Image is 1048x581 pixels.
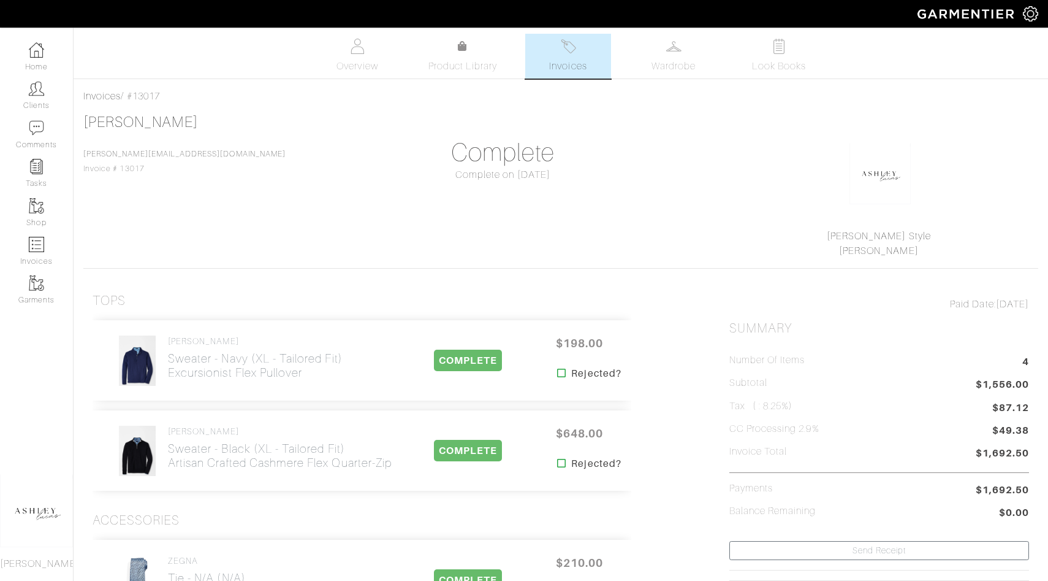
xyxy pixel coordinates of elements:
[434,350,502,371] span: COMPLETE
[571,456,621,471] strong: Rejected?
[992,401,1029,415] span: $87.12
[29,81,44,96] img: clients-icon-6bae9207a08558b7cb47a8932f037763ab4055f8c8b6bfacd5dc20c3e0201464.png
[350,39,365,54] img: basicinfo-40fd8af6dae0f16599ec9e87c0ef1c0a1fdea2edbe929e3d69a839185d80c458.svg
[542,330,616,356] span: $198.00
[729,321,1029,336] h2: Summary
[168,336,343,347] h4: [PERSON_NAME]
[999,506,1029,522] span: $0.00
[827,231,931,242] a: [PERSON_NAME] Style
[420,39,506,74] a: Product Library
[666,39,682,54] img: wardrobe-487a4870c1b7c33e795ec22d11cfc2ed9d08956e64fb3008fe2437562e282088.svg
[549,59,587,74] span: Invoices
[93,513,180,528] h3: Accessories
[83,89,1038,104] div: / #13017
[118,335,156,387] img: wdzrjCPDRgbv5cP7h56wNBCp
[542,420,616,447] span: $648.00
[729,297,1029,312] div: [DATE]
[752,59,807,74] span: Look Books
[992,423,1029,440] span: $49.38
[729,401,793,412] h5: Tax ( : 8.25%)
[29,237,44,252] img: orders-icon-0abe47150d42831381b5fb84f609e132dff9fe21cb692f30cb5eec754e2cba89.png
[353,138,653,167] h1: Complete
[839,245,919,256] a: [PERSON_NAME]
[168,426,392,437] h4: [PERSON_NAME]
[729,423,819,435] h5: CC Processing 2.9%
[729,446,788,458] h5: Invoice Total
[29,275,44,291] img: garments-icon-b7da505a4dc4fd61783c78ac3ca0ef83fa9d6f193b1c9dc38574b1d14d53ca28.png
[561,39,576,54] img: orders-27d20c2124de7fd6de4e0e44c1d41de31381a507db9b33961299e4e07d508b8c.svg
[571,366,621,381] strong: Rejected?
[29,120,44,136] img: comment-icon-a0a6a9ef722e966f86d9cbdc48e553b5cf19dbc54f86b18d962a5391bc8f6eb6.png
[118,425,156,477] img: LZFKQhKFCbULyF8ab7JdSw8c
[976,446,1029,463] span: $1,692.50
[353,167,653,182] div: Complete on [DATE]
[168,336,343,380] a: [PERSON_NAME] Sweater - Navy (XL - Tailored Fit)Excursionist Flex Pullover
[631,34,716,79] a: Wardrobe
[83,150,286,173] span: Invoice # 13017
[525,34,611,79] a: Invoices
[83,150,286,158] a: [PERSON_NAME][EMAIL_ADDRESS][DOMAIN_NAME]
[736,34,822,79] a: Look Books
[29,198,44,214] img: garments-icon-b7da505a4dc4fd61783c78ac3ca0ef83fa9d6f193b1c9dc38574b1d14d53ca28.png
[1022,355,1029,371] span: 4
[336,59,378,74] span: Overview
[83,91,121,102] a: Invoices
[168,352,343,380] h2: Sweater - Navy (XL - Tailored Fit) Excursionist Flex Pullover
[1023,6,1038,21] img: gear-icon-white-bd11855cb880d31180b6d7d6211b90ccbf57a29d726f0c71d8c61bd08dd39cc2.png
[542,550,616,576] span: $210.00
[434,440,502,461] span: COMPLETE
[729,483,773,494] h5: Payments
[651,59,696,74] span: Wardrobe
[29,159,44,174] img: reminder-icon-8004d30b9f0a5d33ae49ab947aed9ed385cf756f9e5892f1edd6e32f2345188e.png
[93,293,126,309] h3: Tops
[729,541,1029,560] a: Send Receipt
[911,3,1023,25] img: garmentier-logo-header-white-b43fb05a5012e4ada735d5af1a66efaba907eab6374d6393d1fbf88cb4ef424d.png
[314,34,400,79] a: Overview
[729,377,767,389] h5: Subtotal
[83,114,198,130] a: [PERSON_NAME]
[168,426,392,470] a: [PERSON_NAME] Sweater - Black (XL - Tailored Fit)Artisan Crafted Cashmere Flex Quarter-Zip
[168,442,392,470] h2: Sweater - Black (XL - Tailored Fit) Artisan Crafted Cashmere Flex Quarter-Zip
[729,506,816,517] h5: Balance Remaining
[849,143,911,204] img: okhkJxsQsug8ErY7G9ypRsDh.png
[950,299,996,310] span: Paid Date:
[428,59,498,74] span: Product Library
[976,483,1029,498] span: $1,692.50
[729,355,805,366] h5: Number of Items
[976,377,1029,394] span: $1,556.00
[168,556,283,566] h4: ZEGNA
[29,42,44,58] img: dashboard-icon-dbcd8f5a0b271acd01030246c82b418ddd0df26cd7fceb0bd07c9910d44c42f6.png
[772,39,787,54] img: todo-9ac3debb85659649dc8f770b8b6100bb5dab4b48dedcbae339e5042a72dfd3cc.svg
